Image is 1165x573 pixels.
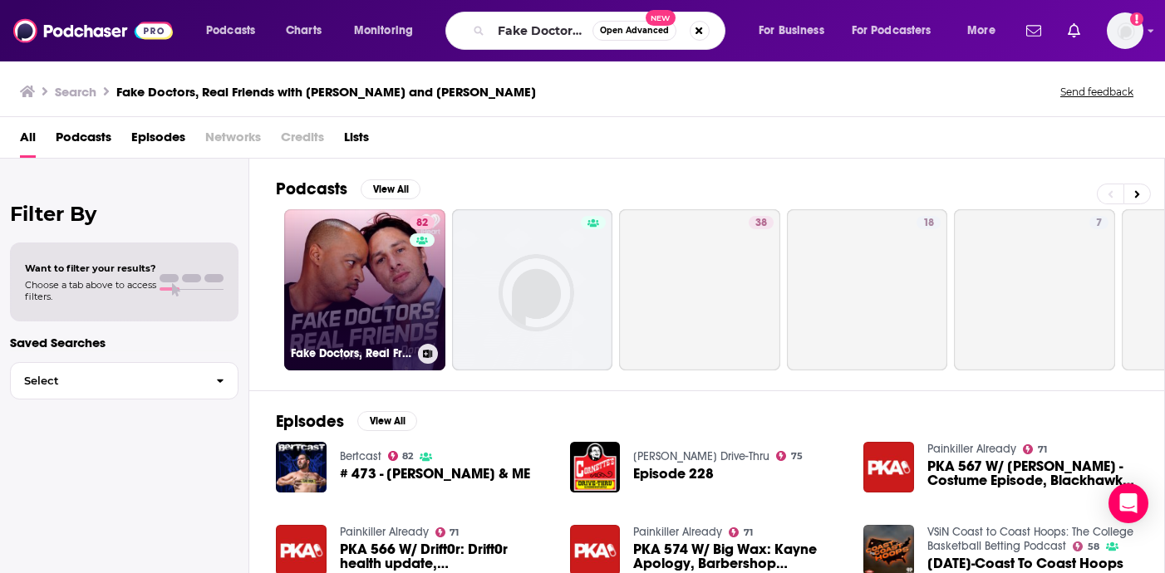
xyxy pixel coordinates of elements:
[340,467,530,481] a: # 473 - Whitney Cummings & ME
[435,527,460,537] a: 71
[10,202,238,226] h2: Filter By
[923,215,934,232] span: 18
[276,411,344,432] h2: Episodes
[13,15,173,47] img: Podchaser - Follow, Share and Rate Podcasts
[284,209,445,370] a: 82Fake Doctors, Real Friends with [PERSON_NAME] and [PERSON_NAME]
[1107,12,1143,49] button: Show profile menu
[361,179,420,199] button: View All
[342,17,435,44] button: open menu
[281,124,324,158] span: Credits
[776,451,803,461] a: 75
[852,19,932,42] span: For Podcasters
[1107,12,1143,49] span: Logged in as sashagoldin
[11,375,203,386] span: Select
[56,124,111,158] a: Podcasts
[633,449,769,463] a: Jim Cornette’s Drive-Thru
[619,209,780,370] a: 38
[10,335,238,350] p: Saved Searches
[55,84,96,100] h3: Search
[450,529,459,536] span: 71
[10,362,238,399] button: Select
[206,19,255,42] span: Podcasts
[1020,17,1048,45] a: Show notifications dropdown
[1073,541,1099,551] a: 58
[276,179,420,199] a: PodcastsView All
[340,525,429,539] a: Painkiller Already
[927,459,1138,487] a: PKA 567 W/ Anthony Cumia - Costume Episode, Blackhawk Drama, Tiger King 2
[276,411,417,432] a: EpisodesView All
[646,10,676,26] span: New
[491,17,592,44] input: Search podcasts, credits, & more...
[633,525,722,539] a: Painkiller Already
[275,17,332,44] a: Charts
[592,21,676,41] button: Open AdvancedNew
[967,19,995,42] span: More
[402,453,413,460] span: 82
[416,215,428,232] span: 82
[276,179,347,199] h2: Podcasts
[116,84,536,100] h3: Fake Doctors, Real Friends with [PERSON_NAME] and [PERSON_NAME]
[1089,216,1108,229] a: 7
[841,17,956,44] button: open menu
[194,17,277,44] button: open menu
[927,459,1138,487] span: PKA 567 W/ [PERSON_NAME] - Costume Episode, Blackhawk Drama, [PERSON_NAME] 2
[291,346,411,360] h3: Fake Doctors, Real Friends with [PERSON_NAME] and [PERSON_NAME]
[286,19,322,42] span: Charts
[1038,446,1047,453] span: 71
[131,124,185,158] a: Episodes
[927,442,1016,456] a: Painkiller Already
[1023,444,1047,454] a: 71
[863,442,914,492] img: PKA 567 W/ Anthony Cumia - Costume Episode, Blackhawk Drama, Tiger King 2
[917,216,941,229] a: 18
[344,124,369,158] a: Lists
[600,27,669,35] span: Open Advanced
[744,529,753,536] span: 71
[340,542,550,571] a: PKA 566 W/ Drift0r: Drift0r health update, Dave Chappell‘s Special, Supernatural Beings
[340,542,550,571] span: PKA 566 W/ Drift0r: Drift0r health update, [PERSON_NAME]‘s Special, Supernatural Beings
[1096,215,1102,232] span: 7
[354,19,413,42] span: Monitoring
[570,442,621,492] img: Episode 228
[1061,17,1087,45] a: Show notifications dropdown
[205,124,261,158] span: Networks
[927,556,1123,571] span: [DATE]-Coast To Coast Hoops
[954,209,1115,370] a: 7
[755,215,767,232] span: 38
[340,467,530,481] span: # 473 - [PERSON_NAME] & ME
[25,262,156,274] span: Want to filter your results?
[729,527,753,537] a: 71
[1130,12,1143,26] svg: Add a profile image
[633,542,843,571] a: PKA 574 W/ Big Wax: Kayne Apology, Barbershop Woody, Kyle‘s Bath Regimen
[461,12,741,50] div: Search podcasts, credits, & more...
[20,124,36,158] a: All
[1108,483,1148,523] div: Open Intercom Messenger
[927,556,1123,571] a: 2/25/23-Coast To Coast Hoops
[276,442,327,492] img: # 473 - Whitney Cummings & ME
[956,17,1016,44] button: open menu
[787,209,948,370] a: 18
[1107,12,1143,49] img: User Profile
[1055,85,1138,99] button: Send feedback
[633,467,714,481] a: Episode 228
[340,449,381,463] a: Bertcast
[410,216,435,229] a: 82
[1088,543,1099,551] span: 58
[388,451,414,461] a: 82
[25,279,156,302] span: Choose a tab above to access filters.
[633,542,843,571] span: PKA 574 W/ Big Wax: Kayne Apology, Barbershop [PERSON_NAME]‘s Bath Regimen
[759,19,824,42] span: For Business
[749,216,774,229] a: 38
[747,17,845,44] button: open menu
[791,453,803,460] span: 75
[927,525,1133,553] a: VSiN Coast to Coast Hoops: The College Basketball Betting Podcast
[357,411,417,431] button: View All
